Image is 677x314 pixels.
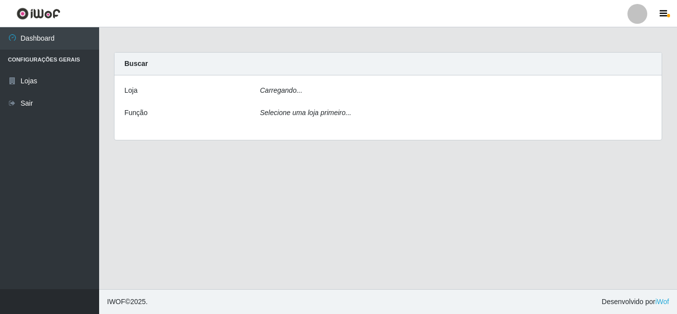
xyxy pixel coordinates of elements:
[655,298,669,306] a: iWof
[602,297,669,307] span: Desenvolvido por
[260,86,303,94] i: Carregando...
[107,298,125,306] span: IWOF
[107,297,148,307] span: © 2025 .
[16,7,60,20] img: CoreUI Logo
[260,109,351,117] i: Selecione uma loja primeiro...
[124,60,148,67] strong: Buscar
[124,108,148,118] label: Função
[124,85,137,96] label: Loja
